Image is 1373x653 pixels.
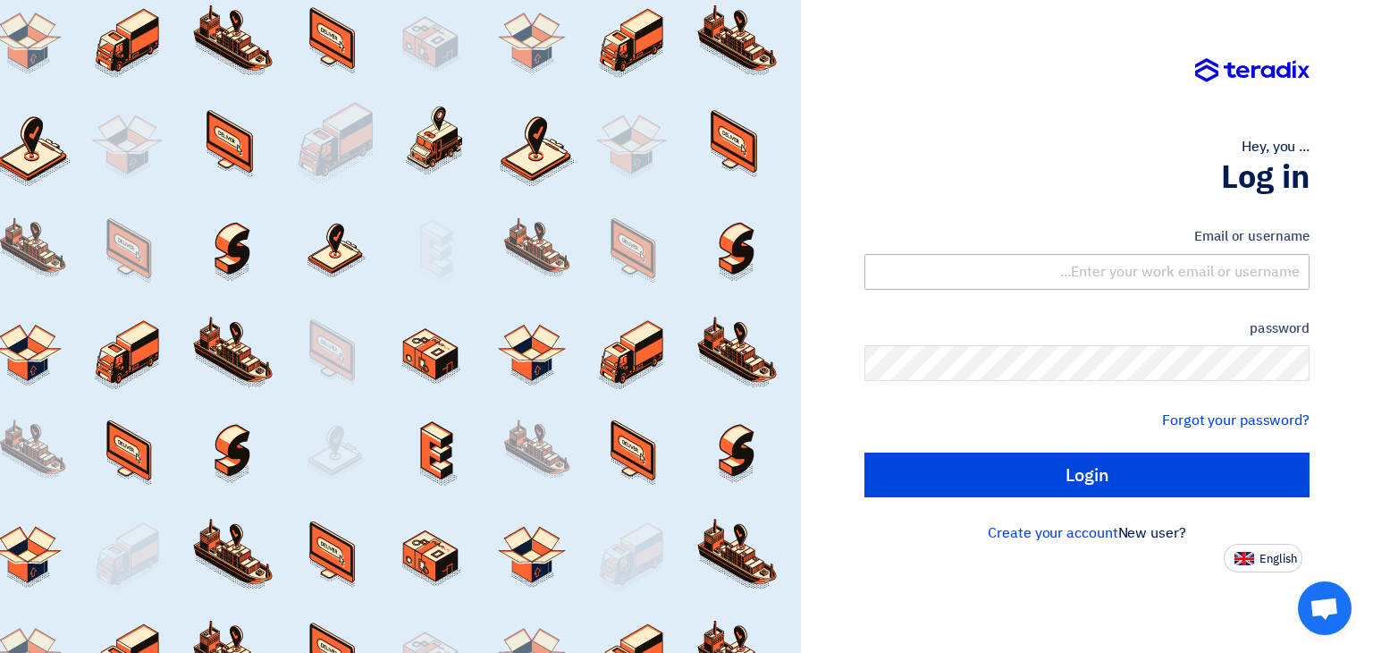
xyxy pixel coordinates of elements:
font: English [1259,550,1297,567]
img: Teradix logo [1195,58,1310,83]
font: Log in [1221,153,1310,201]
a: Forgot your password? [1162,410,1310,431]
input: Enter your work email or username... [864,254,1310,290]
font: New user? [1118,522,1186,544]
font: Email or username [1194,226,1310,246]
input: Login [864,453,1310,497]
a: Create your account [988,522,1117,544]
div: Open chat [1298,581,1352,635]
font: Hey, you ... [1242,136,1310,157]
button: English [1224,544,1302,572]
font: password [1250,318,1310,338]
img: en-US.png [1234,552,1254,565]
